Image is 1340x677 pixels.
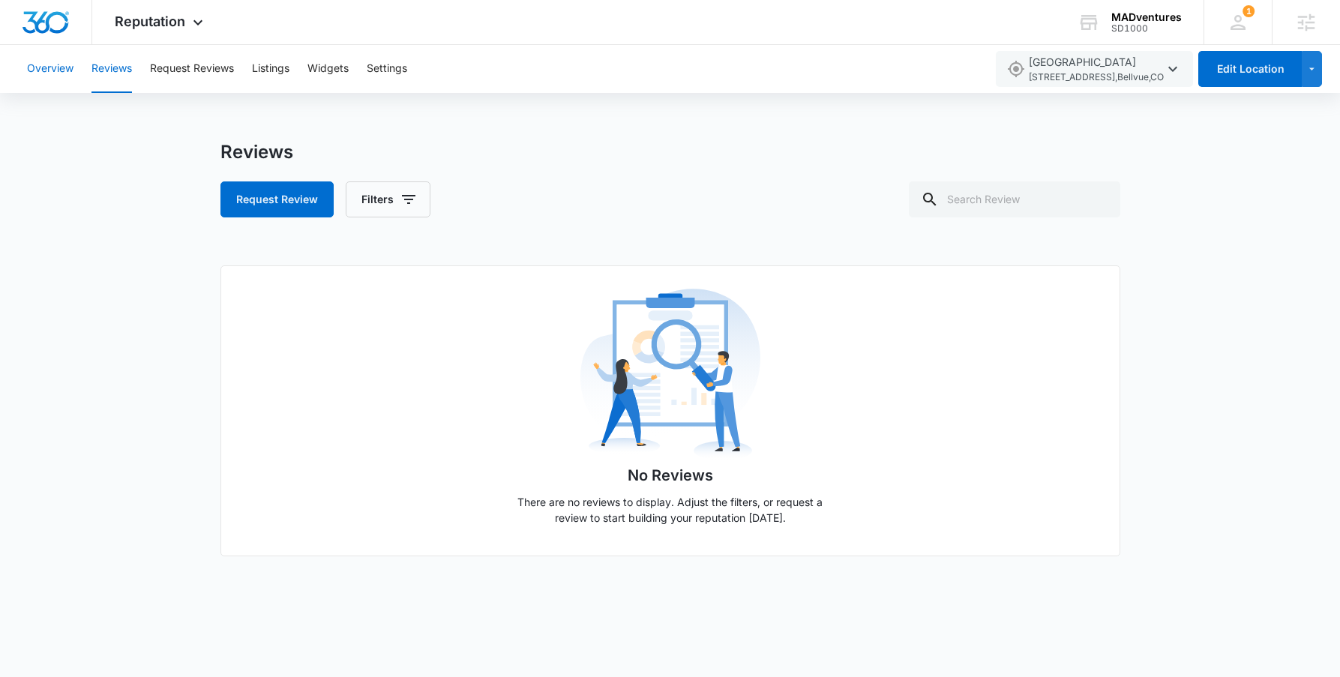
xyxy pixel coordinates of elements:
span: 1 [1243,5,1255,17]
span: [STREET_ADDRESS] , Bellvue , CO [1029,70,1164,85]
button: [GEOGRAPHIC_DATA][STREET_ADDRESS],Bellvue,CO [996,51,1193,87]
button: Listings [252,45,289,93]
button: Request Reviews [150,45,234,93]
div: account id [1111,23,1182,34]
p: There are no reviews to display. Adjust the filters, or request a review to start building your r... [513,494,828,526]
div: account name [1111,11,1182,23]
h1: Reviews [220,141,293,163]
input: Search Review [909,181,1120,217]
button: Widgets [307,45,349,93]
button: Filters [346,181,430,217]
div: notifications count [1243,5,1255,17]
button: Settings [367,45,407,93]
span: [GEOGRAPHIC_DATA] [1029,54,1164,85]
button: Request Review [220,181,334,217]
button: Edit Location [1198,51,1302,87]
span: Reputation [115,13,185,29]
h1: No Reviews [628,464,713,487]
button: Reviews [91,45,132,93]
button: Overview [27,45,73,93]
